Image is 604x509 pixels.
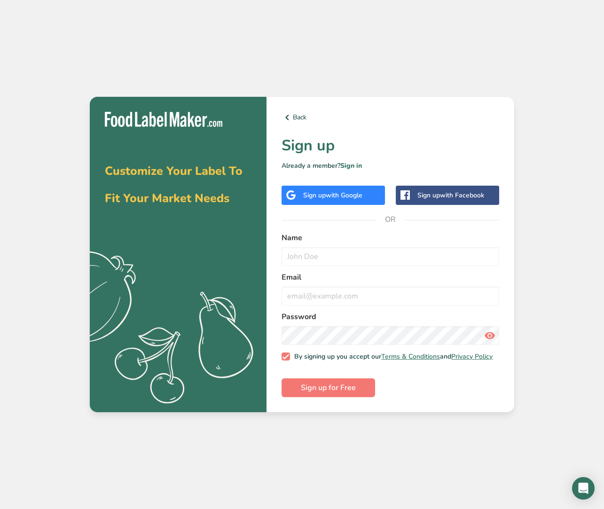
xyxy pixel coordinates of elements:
[282,287,499,305] input: email@example.com
[282,232,499,243] label: Name
[451,352,493,361] a: Privacy Policy
[282,378,375,397] button: Sign up for Free
[105,163,243,206] span: Customize Your Label To Fit Your Market Needs
[326,191,362,200] span: with Google
[290,352,493,361] span: By signing up you accept our and
[301,382,356,393] span: Sign up for Free
[282,112,499,123] a: Back
[303,190,362,200] div: Sign up
[282,311,499,322] label: Password
[282,134,499,157] h1: Sign up
[440,191,484,200] span: with Facebook
[282,272,499,283] label: Email
[377,205,405,234] span: OR
[282,247,499,266] input: John Doe
[572,477,595,500] div: Open Intercom Messenger
[381,352,440,361] a: Terms & Conditions
[340,161,362,170] a: Sign in
[282,161,499,171] p: Already a member?
[105,112,222,127] img: Food Label Maker
[417,190,484,200] div: Sign up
